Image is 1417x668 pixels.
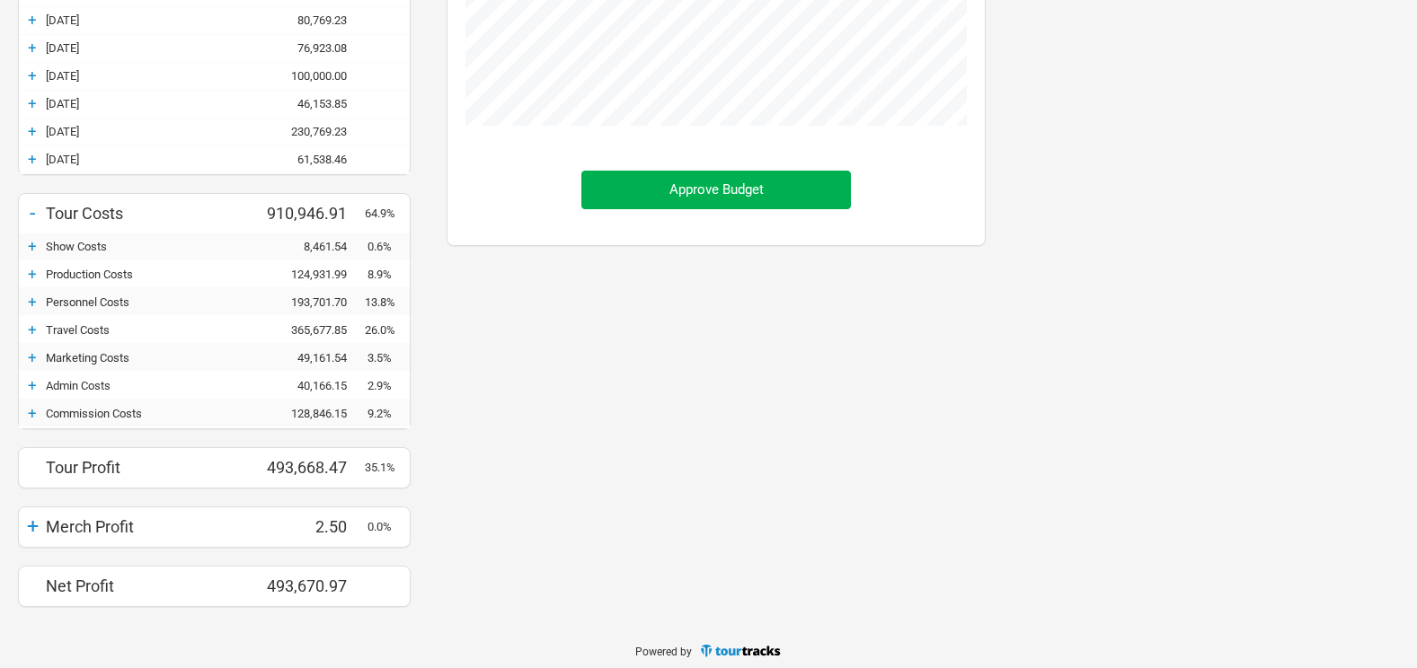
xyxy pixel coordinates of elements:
div: 31-Aug-25 [46,69,257,83]
div: + [19,237,46,255]
div: 8.9% [365,268,410,281]
div: 29-Aug-25 [46,41,257,55]
div: 03-Sep-25 [46,125,257,138]
div: + [19,376,46,394]
div: 35.1% [365,461,410,474]
div: 0.0% [365,520,410,533]
div: + [19,348,46,366]
div: 2.9% [365,379,410,392]
div: 124,931.99 [257,268,365,281]
div: Net Profit [46,576,257,595]
div: 01-Sep-25 [46,97,257,110]
div: 3.5% [365,351,410,365]
div: Personnel Costs [46,295,257,309]
div: Admin Costs [46,379,257,392]
div: 128,846.15 [257,407,365,420]
div: 40,166.15 [257,379,365,392]
div: 100,000.00 [257,69,365,83]
div: 365,677.85 [257,323,365,337]
div: Tour Costs [46,204,257,223]
div: + [19,514,46,539]
span: Powered by [635,645,692,657]
div: Show Costs [46,240,257,253]
div: + [19,404,46,422]
div: Merch Profit [46,517,257,536]
div: 2.50 [257,517,365,536]
img: TourTracks [699,643,782,658]
div: 493,668.47 [257,458,365,477]
div: Production Costs [46,268,257,281]
div: + [19,150,46,168]
div: 64.9% [365,207,410,220]
div: Marketing Costs [46,351,257,365]
div: Commission Costs [46,407,257,420]
div: 9.2% [365,407,410,420]
div: 8,461.54 [257,240,365,253]
div: 910,946.91 [257,204,365,223]
div: 76,923.08 [257,41,365,55]
div: 193,701.70 [257,295,365,309]
div: + [19,293,46,311]
div: 46,153.85 [257,97,365,110]
div: 493,670.97 [257,576,365,595]
div: 61,538.46 [257,153,365,166]
div: + [19,265,46,283]
div: 26.0% [365,323,410,337]
div: Tour Profit [46,458,257,477]
div: Travel Costs [46,323,257,337]
div: + [19,321,46,338]
div: + [19,11,46,29]
div: 27-Aug-25 [46,13,257,27]
div: 0.6% [365,240,410,253]
div: + [19,122,46,140]
div: 49,161.54 [257,351,365,365]
button: Approve Budget [581,171,851,209]
div: 230,769.23 [257,125,365,138]
span: Approve Budget [669,181,764,198]
div: + [19,66,46,84]
div: - [19,200,46,225]
div: 80,769.23 [257,13,365,27]
div: 13.8% [365,295,410,309]
div: 04-Sep-25 [46,153,257,166]
div: + [19,94,46,112]
div: + [19,39,46,57]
